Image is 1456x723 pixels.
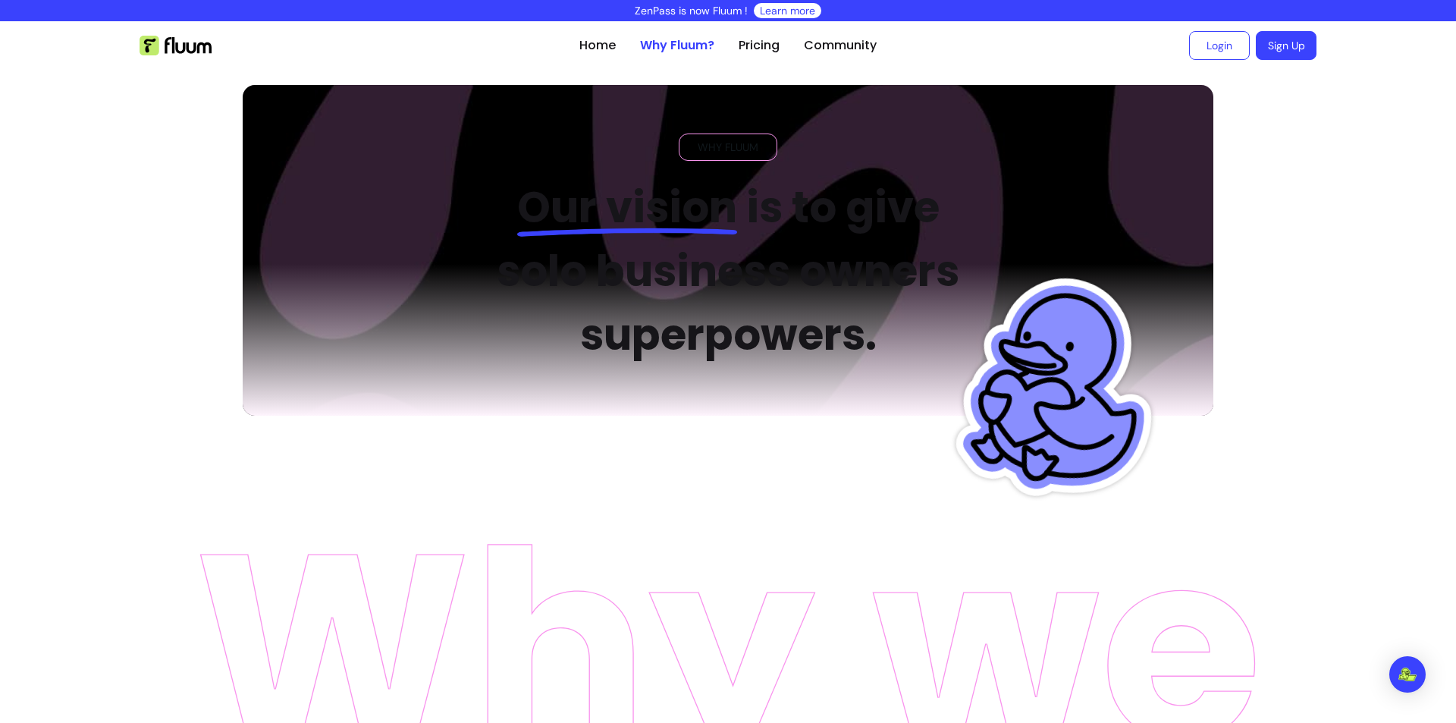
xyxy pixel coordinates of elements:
[692,140,764,155] span: WHY FLUUM
[1256,31,1316,60] a: Sign Up
[472,176,985,367] h2: is to give solo business owners superpowers.
[760,3,815,18] a: Learn more
[739,36,780,55] a: Pricing
[1389,656,1426,693] div: Open Intercom Messenger
[579,36,616,55] a: Home
[140,36,212,55] img: Fluum Logo
[517,178,737,237] span: Our vision
[640,36,714,55] a: Why Fluum?
[804,36,877,55] a: Community
[635,3,748,18] p: ZenPass is now Fluum !
[943,240,1181,539] img: Fluum Duck sticker
[1189,31,1250,60] a: Login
